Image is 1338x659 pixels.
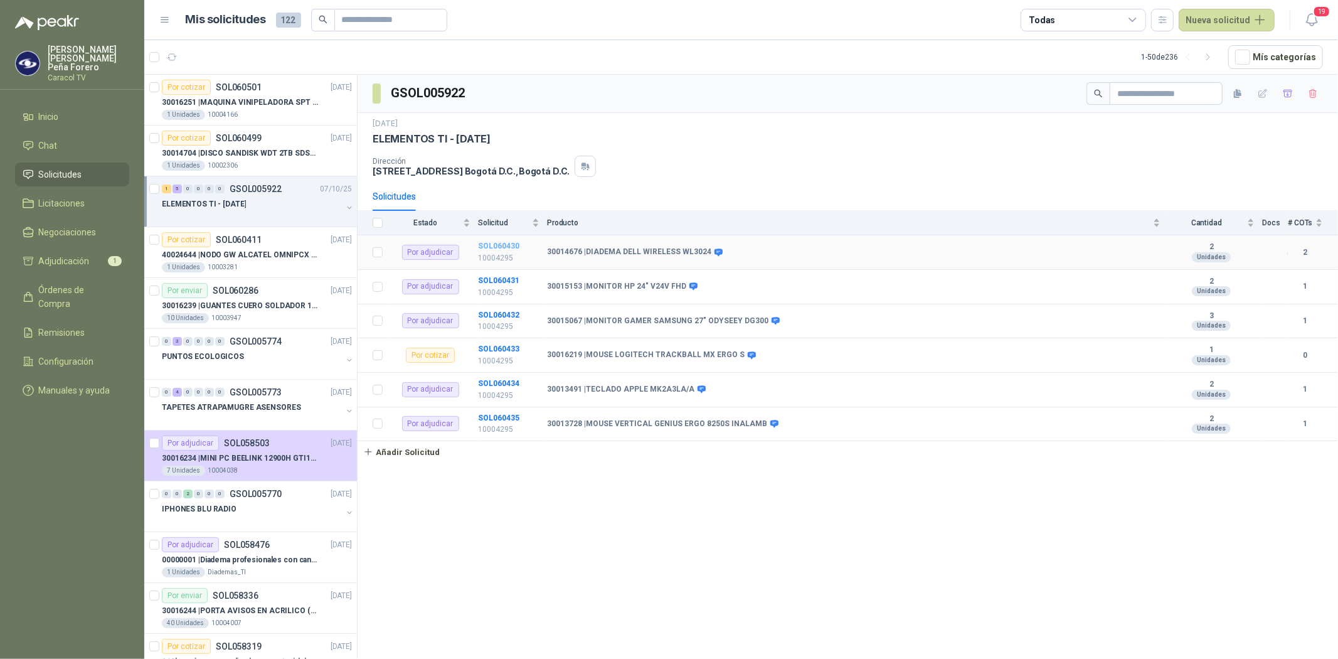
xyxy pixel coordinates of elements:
span: Inicio [39,110,59,124]
b: 3 [1168,311,1255,321]
a: SOL060430 [478,242,519,250]
b: 2 [1168,380,1255,390]
b: 30015067 | MONITOR GAMER SAMSUNG 27" ODYSEEY DG300 [547,316,768,326]
span: Solicitudes [39,168,82,181]
p: GSOL005774 [230,337,282,346]
span: Adjudicación [39,254,90,268]
span: Remisiones [39,326,85,340]
b: 30014676 | DIADEMA DELL WIRELESS WL3024 [547,247,711,257]
p: 30016239 | GUANTES CUERO SOLDADOR 14 STEEL PRO SAFE(ADJUNTO FICHA TECNIC) [162,300,318,312]
a: Solicitudes [15,163,129,186]
p: 10004295 [478,355,539,367]
th: Solicitud [478,211,547,235]
p: TAPETES ATRAPAMUGRE ASENSORES [162,402,301,414]
p: [STREET_ADDRESS] Bogotá D.C. , Bogotá D.C. [373,166,570,176]
p: GSOL005922 [230,185,282,193]
div: 4 [173,388,182,397]
p: 40024644 | NODO GW ALCATEL OMNIPCX ENTERPRISE SIP [162,249,318,261]
p: Dirección [373,157,570,166]
th: Producto [547,211,1168,235]
a: Negociaciones [15,220,129,244]
div: 0 [215,337,225,346]
p: [DATE] [331,539,352,551]
p: ELEMENTOS TI - [DATE] [162,198,246,210]
b: 30013491 | TECLADO APPLE MK2A3LA/A [547,385,694,395]
div: 7 Unidades [162,466,205,476]
th: Cantidad [1168,211,1262,235]
p: 30014704 | DISCO SANDISK WDT 2TB SDSSDE61-2T00-G25 [162,147,318,159]
button: 19 [1300,9,1323,31]
p: PUNTOS ECOLOGICOS [162,351,244,363]
p: Diademas_TI [208,567,246,577]
p: 00000001 | Diadema profesionales con cancelación de ruido en micrófono [162,554,318,566]
b: 2 [1168,277,1255,287]
p: SOL060411 [216,235,262,244]
a: SOL060434 [478,379,519,388]
p: SOL058503 [224,439,270,447]
a: Adjudicación1 [15,249,129,273]
a: Inicio [15,105,129,129]
a: Configuración [15,350,129,373]
p: Caracol TV [48,74,129,82]
p: [DATE] [331,590,352,602]
b: SOL060435 [478,414,519,422]
div: Unidades [1192,355,1231,365]
div: 0 [194,490,203,498]
p: 07/10/25 [320,183,352,195]
p: [DATE] [331,82,352,94]
div: Por adjudicar [402,279,459,294]
div: 0 [215,490,225,498]
div: Por adjudicar [162,537,219,552]
img: Company Logo [16,51,40,75]
div: 5 [173,185,182,193]
span: Negociaciones [39,225,97,239]
div: 1 Unidades [162,161,205,171]
span: search [1094,89,1103,98]
h1: Mis solicitudes [186,11,266,29]
p: 30016244 | PORTA AVISOS EN ACRILICO (En el adjunto mas informacion) [162,605,318,617]
b: 1 [1288,418,1323,430]
div: 0 [204,185,214,193]
p: [DATE] [331,641,352,653]
span: 19 [1313,6,1330,18]
div: Unidades [1192,286,1231,296]
p: [DATE] [331,234,352,246]
p: [DATE] [331,132,352,144]
div: Unidades [1192,321,1231,331]
div: Por adjudicar [162,436,219,451]
div: Por adjudicar [402,313,459,328]
div: 0 [215,388,225,397]
th: # COTs [1288,211,1338,235]
b: 0 [1288,350,1323,362]
p: [DATE] [331,488,352,500]
a: Remisiones [15,321,129,345]
b: 30013728 | MOUSE VERTICAL GENIUS ERGO 8250S INALAMB [547,419,767,429]
a: SOL060433 [478,345,519,353]
a: 0 3 0 0 0 0 GSOL005774[DATE] PUNTOS ECOLOGICOS [162,334,354,374]
div: Por enviar [162,283,208,298]
div: 0 [215,185,225,193]
a: Por cotizarSOL060501[DATE] 30016251 |MAQUINA VINIPELADORA SPT M 10 – 501 Unidades10004166 [144,75,357,126]
div: Por adjudicar [402,245,459,260]
a: Licitaciones [15,191,129,215]
a: SOL060432 [478,311,519,319]
div: Por cotizar [406,348,455,363]
span: Producto [547,218,1150,227]
span: Licitaciones [39,196,85,210]
a: Por adjudicarSOL058476[DATE] 00000001 |Diadema profesionales con cancelación de ruido en micrófon... [144,532,357,583]
a: 0 4 0 0 0 0 GSOL005773[DATE] TAPETES ATRAPAMUGRE ASENSORES [162,385,354,425]
div: 0 [162,490,171,498]
button: Mís categorías [1228,45,1323,69]
p: SOL058319 [216,642,262,651]
p: SOL060501 [216,83,262,92]
a: Por enviarSOL060286[DATE] 30016239 |GUANTES CUERO SOLDADOR 14 STEEL PRO SAFE(ADJUNTO FICHA TECNIC... [144,278,357,329]
span: search [319,15,327,24]
div: 40 Unidades [162,618,209,628]
p: 30016251 | MAQUINA VINIPELADORA SPT M 10 – 50 [162,97,318,109]
b: 2 [1168,242,1255,252]
span: Órdenes de Compra [39,283,117,311]
th: Estado [390,211,478,235]
div: Por adjudicar [402,382,459,397]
